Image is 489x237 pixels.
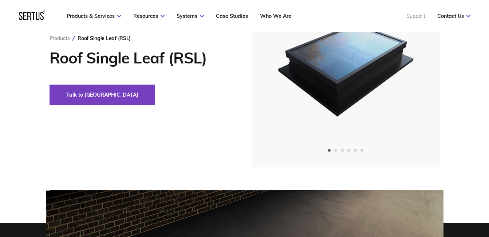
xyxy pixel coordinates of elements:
a: Support [406,13,425,19]
span: Go to slide 6 [360,149,363,152]
a: Contact Us [437,13,470,19]
a: Resources [133,13,165,19]
h1: Roof Single Leaf (RSL) [50,49,230,67]
span: Go to slide 3 [341,149,344,152]
a: Products [50,35,70,42]
iframe: Chat Widget [358,152,489,237]
a: Products & Services [67,13,121,19]
a: Systems [177,13,204,19]
span: Go to slide 5 [354,149,357,152]
a: Who We Are [260,13,291,19]
span: Go to slide 2 [334,149,337,152]
a: Case Studies [216,13,248,19]
span: Go to slide 4 [347,149,350,152]
button: Talk to [GEOGRAPHIC_DATA] [50,85,155,105]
